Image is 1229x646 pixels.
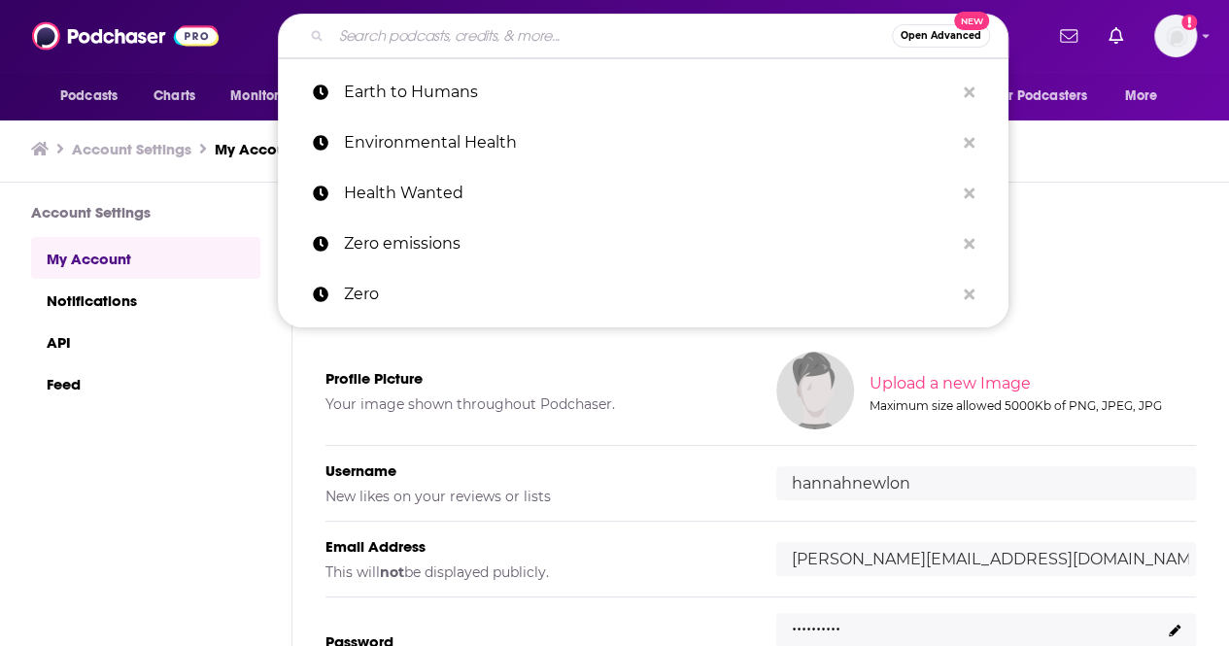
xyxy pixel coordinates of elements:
span: Monitoring [230,83,299,110]
button: open menu [981,78,1115,115]
p: Earth to Humans [344,67,954,118]
a: Account Settings [72,140,191,158]
span: Podcasts [60,83,118,110]
span: Open Advanced [901,31,981,41]
h5: Email Address [325,537,745,556]
p: Zero emissions [344,219,954,269]
a: My Account [31,237,260,279]
a: API [31,321,260,362]
h5: This will be displayed publicly. [325,563,745,581]
h5: New likes on your reviews or lists [325,488,745,505]
input: email [776,542,1196,576]
span: Charts [154,83,195,110]
h3: Account Settings [31,203,260,221]
div: Maximum size allowed 5000Kb of PNG, JPEG, JPG [870,398,1192,413]
a: My Account [215,140,299,158]
button: open menu [1111,78,1182,115]
p: Environmental Health [344,118,954,168]
h5: Username [325,461,745,480]
a: Feed [31,362,260,404]
a: Show notifications dropdown [1052,19,1085,52]
img: User Profile [1154,15,1197,57]
input: Search podcasts, credits, & more... [331,20,892,51]
a: Zero [278,269,1008,320]
svg: Add a profile image [1181,15,1197,30]
a: Zero emissions [278,219,1008,269]
p: .......... [792,608,840,636]
a: Earth to Humans [278,67,1008,118]
span: More [1125,83,1158,110]
button: open menu [47,78,143,115]
button: Open AdvancedNew [892,24,990,48]
a: Environmental Health [278,118,1008,168]
div: Search podcasts, credits, & more... [278,14,1008,58]
img: Podchaser - Follow, Share and Rate Podcasts [32,17,219,54]
span: New [954,12,989,30]
input: username [776,466,1196,500]
button: open menu [217,78,324,115]
a: Notifications [31,279,260,321]
a: Health Wanted [278,168,1008,219]
p: Zero [344,269,954,320]
b: not [380,563,404,581]
button: Show profile menu [1154,15,1197,57]
h5: Profile Picture [325,369,745,388]
a: Show notifications dropdown [1101,19,1131,52]
p: Health Wanted [344,168,954,219]
a: Charts [141,78,207,115]
h5: Your image shown throughout Podchaser. [325,395,745,413]
img: Your profile image [776,352,854,429]
span: For Podcasters [994,83,1087,110]
span: Logged in as hannahnewlon [1154,15,1197,57]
